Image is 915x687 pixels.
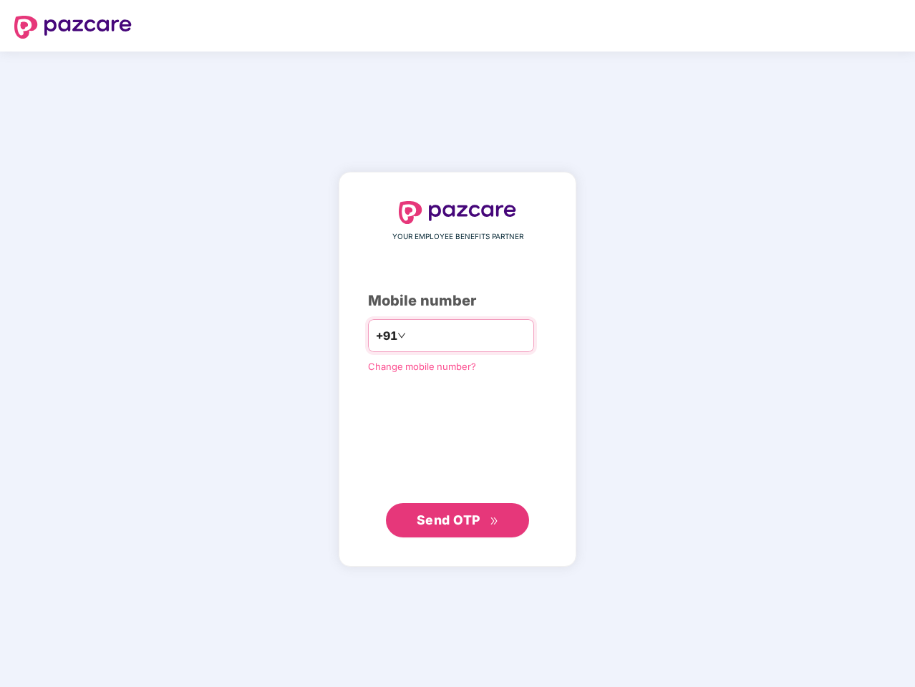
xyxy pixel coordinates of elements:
a: Change mobile number? [368,361,476,372]
span: down [397,331,406,340]
span: Send OTP [417,512,480,527]
span: YOUR EMPLOYEE BENEFITS PARTNER [392,231,523,243]
img: logo [14,16,132,39]
img: logo [399,201,516,224]
span: double-right [490,517,499,526]
button: Send OTPdouble-right [386,503,529,537]
div: Mobile number [368,290,547,312]
span: +91 [376,327,397,345]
